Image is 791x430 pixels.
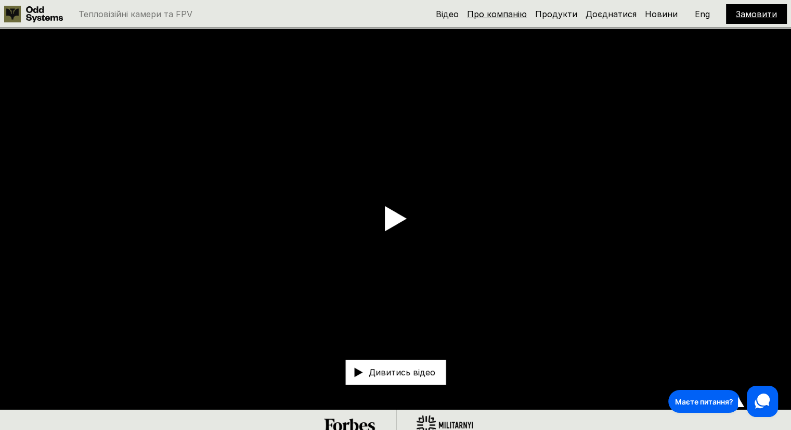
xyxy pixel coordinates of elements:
[467,9,527,19] a: Про компанію
[645,9,678,19] a: Новини
[535,9,577,19] a: Продукти
[369,368,435,376] p: Дивитись відео
[695,10,710,18] p: Eng
[436,9,459,19] a: Відео
[586,9,637,19] a: Доєднатися
[79,10,192,18] p: Тепловізійні камери та FPV
[736,9,777,19] a: Замовити
[666,383,781,420] iframe: HelpCrunch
